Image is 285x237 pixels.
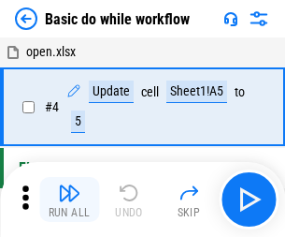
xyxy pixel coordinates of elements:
img: Skip [178,182,200,204]
div: Basic do while workflow [45,10,190,28]
div: to [235,85,245,99]
button: Skip [159,177,219,222]
img: Run All [58,182,80,204]
div: 5 [71,111,85,133]
img: Main button [234,185,264,215]
img: Back [15,7,37,30]
div: Update [89,81,134,103]
div: Sheet1!A5 [166,81,227,103]
img: Settings menu [248,7,270,30]
div: cell [141,85,159,99]
img: Support [223,11,238,26]
span: open.xlsx [26,44,76,59]
span: # 4 [45,99,59,114]
div: Run All [49,207,91,218]
button: Run All [39,177,99,222]
div: Skip [178,207,201,218]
